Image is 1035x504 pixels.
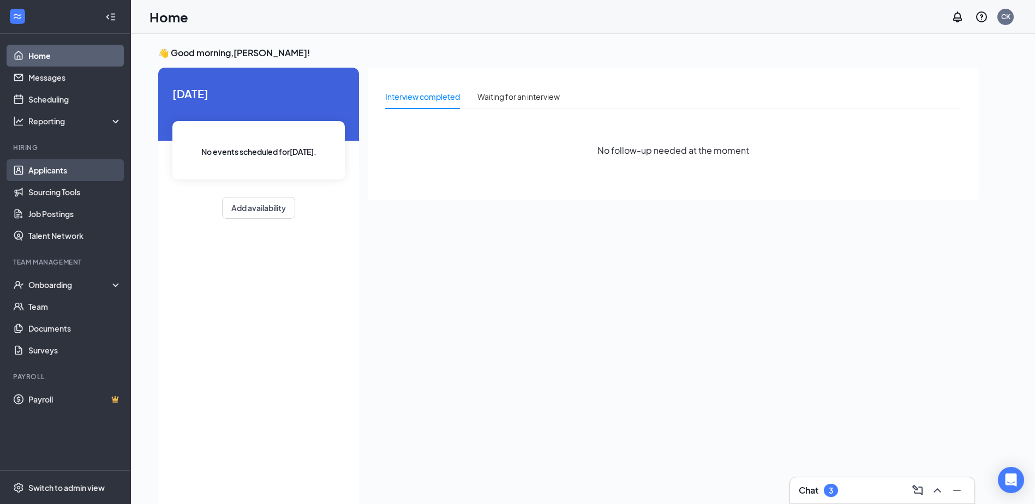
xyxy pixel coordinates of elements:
[911,484,924,497] svg: ComposeMessage
[13,372,119,381] div: Payroll
[158,47,979,59] h3: 👋 Good morning, [PERSON_NAME] !
[28,279,112,290] div: Onboarding
[998,467,1024,493] div: Open Intercom Messenger
[597,143,749,157] span: No follow-up needed at the moment
[13,257,119,267] div: Team Management
[28,159,122,181] a: Applicants
[28,203,122,225] a: Job Postings
[929,482,946,499] button: ChevronUp
[13,143,119,152] div: Hiring
[951,10,964,23] svg: Notifications
[28,88,122,110] a: Scheduling
[13,279,24,290] svg: UserCheck
[13,116,24,127] svg: Analysis
[222,197,295,219] button: Add availability
[950,484,964,497] svg: Minimize
[28,296,122,317] a: Team
[1001,12,1010,21] div: CK
[909,482,926,499] button: ComposeMessage
[829,486,833,495] div: 3
[799,484,818,496] h3: Chat
[28,339,122,361] a: Surveys
[28,181,122,203] a: Sourcing Tools
[149,8,188,26] h1: Home
[28,116,122,127] div: Reporting
[948,482,966,499] button: Minimize
[28,67,122,88] a: Messages
[477,91,560,103] div: Waiting for an interview
[28,45,122,67] a: Home
[931,484,944,497] svg: ChevronUp
[975,10,988,23] svg: QuestionInfo
[172,85,345,102] span: [DATE]
[28,482,105,493] div: Switch to admin view
[105,11,116,22] svg: Collapse
[201,146,316,158] span: No events scheduled for [DATE] .
[12,11,23,22] svg: WorkstreamLogo
[28,317,122,339] a: Documents
[13,482,24,493] svg: Settings
[28,225,122,247] a: Talent Network
[385,91,460,103] div: Interview completed
[28,388,122,410] a: PayrollCrown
